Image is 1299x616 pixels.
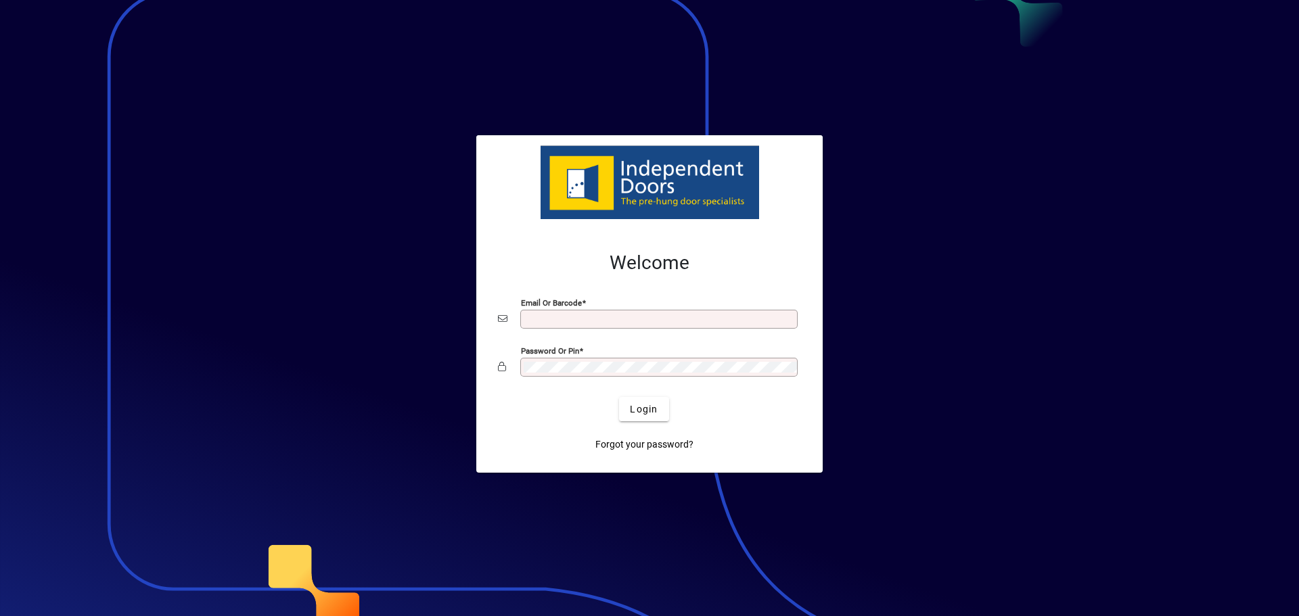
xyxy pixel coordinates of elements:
mat-label: Password or Pin [521,346,579,356]
h2: Welcome [498,252,801,275]
mat-label: Email or Barcode [521,298,582,308]
a: Forgot your password? [590,432,699,456]
span: Forgot your password? [595,437,693,452]
span: Login [630,402,658,417]
button: Login [619,397,668,421]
